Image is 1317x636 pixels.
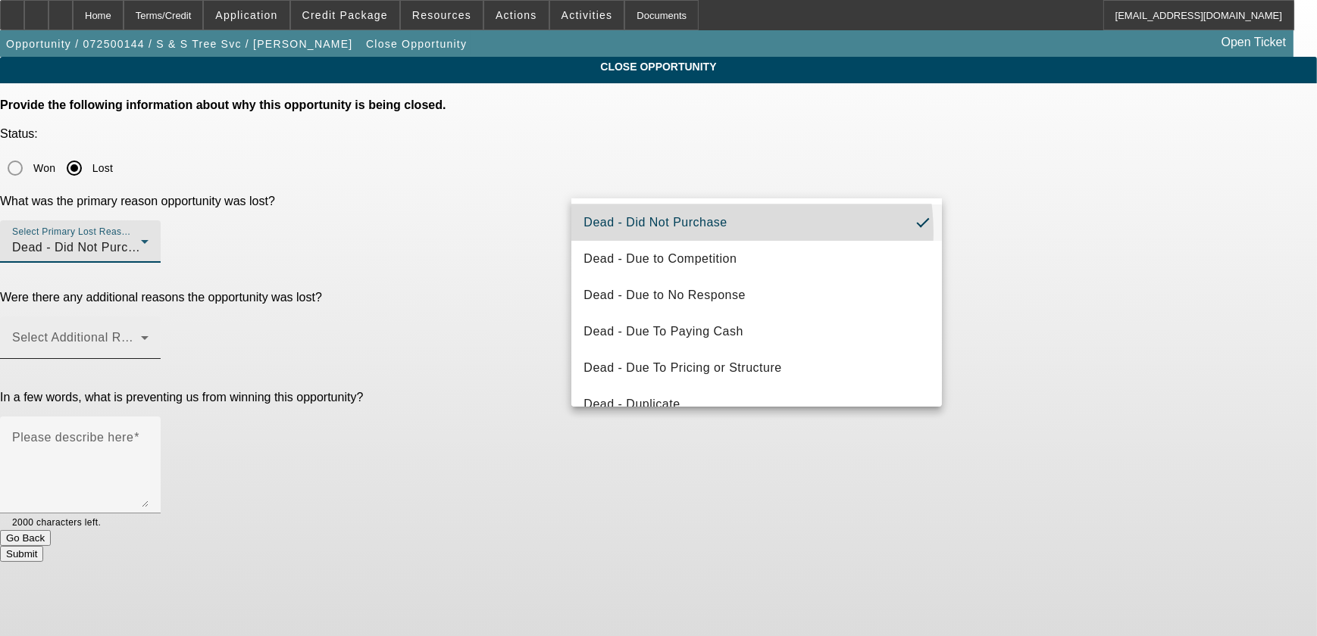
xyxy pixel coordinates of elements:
span: Dead - Due To Pricing or Structure [583,359,781,377]
span: Dead - Duplicate [583,395,680,413]
span: Dead - Due to No Response [583,286,746,304]
span: Dead - Due To Paying Cash [583,323,743,341]
span: Dead - Did Not Purchase [583,214,727,232]
span: Dead - Due to Competition [583,250,737,268]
